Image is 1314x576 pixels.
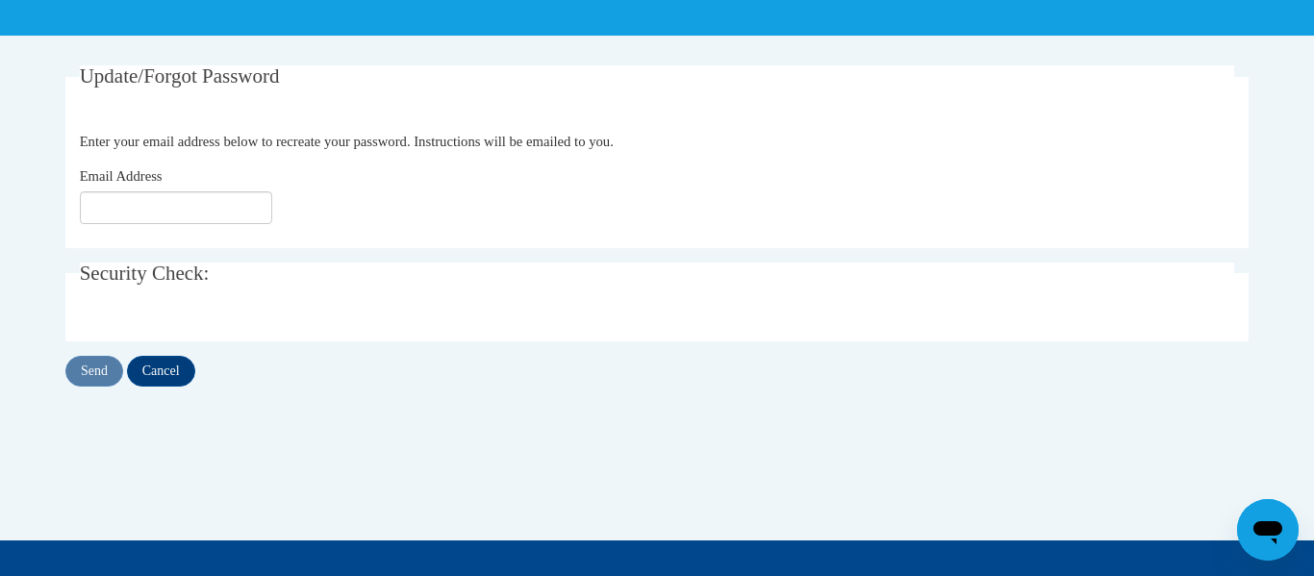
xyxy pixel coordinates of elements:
span: Update/Forgot Password [80,64,280,88]
input: Email [80,191,272,224]
span: Security Check: [80,262,210,285]
span: Email Address [80,168,163,184]
span: Enter your email address below to recreate your password. Instructions will be emailed to you. [80,134,614,149]
iframe: Button to launch messaging window [1237,499,1299,561]
input: Cancel [127,356,195,387]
